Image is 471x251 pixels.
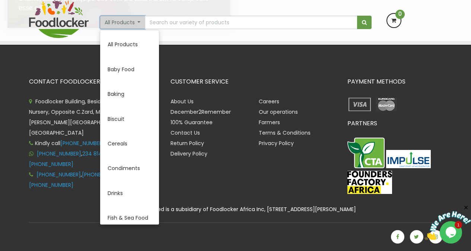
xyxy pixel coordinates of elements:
a: [PHONE_NUMBER] [29,160,73,168]
img: CTA [347,138,385,168]
a: Baby Food [100,57,159,82]
h3: PARTNERS [347,120,442,127]
a: Our operations [259,108,298,116]
a: [PHONE_NUMBER] [36,171,81,178]
a: Careers [259,98,279,105]
a: Baking [100,82,159,106]
h3: PAYMENT METHODS [347,78,442,85]
a: [PHONE_NUMBER] [60,139,105,147]
img: payment [347,96,372,113]
span: , , [29,171,127,189]
a: Fish & Sea Food [100,205,159,230]
img: payment [374,96,399,113]
a: [PHONE_NUMBER] [82,171,126,178]
a: Delivery Policy [171,150,207,157]
h3: CONTACT FOODLOCKER [29,78,159,85]
a: Terms & Conditions [259,129,311,137]
a: Cereals [100,131,159,156]
a: Drinks [100,181,159,205]
span: , , [29,150,129,168]
a: Condiments [100,156,159,181]
iframe: chat widget [425,204,471,240]
a: Biscuit [100,107,159,131]
a: December2Remember [171,108,231,116]
a: Privacy Policy [259,139,294,147]
a: [PHONE_NUMBER] [37,150,81,157]
button: All Products [100,16,146,29]
a: All Products [100,32,159,57]
h3: CUSTOMER SERVICE [171,78,336,85]
a: About Us [171,98,194,105]
img: Impulse [386,150,431,168]
div: Foodlocker Limited is a subsidiary of Foodlocker Africa Inc, [STREET_ADDRESS][PERSON_NAME] [23,205,448,214]
span: Foodlocker Building, Beside Creative Minds Nursery, Opposite C.Zard, Magazine [PERSON_NAME][GEOGR... [29,98,144,137]
a: Return Policy [171,139,204,147]
a: 234 814 364 2387 [82,150,128,157]
span: Kindly call for call to order [29,139,145,147]
input: Search our variety of products [145,16,357,29]
a: Farmers [259,119,280,126]
a: 100% Guarantee [171,119,213,126]
img: FFA [347,171,392,194]
a: [PHONE_NUMBER] [29,181,73,189]
span: 0 [395,10,405,19]
a: Contact Us [171,129,200,137]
